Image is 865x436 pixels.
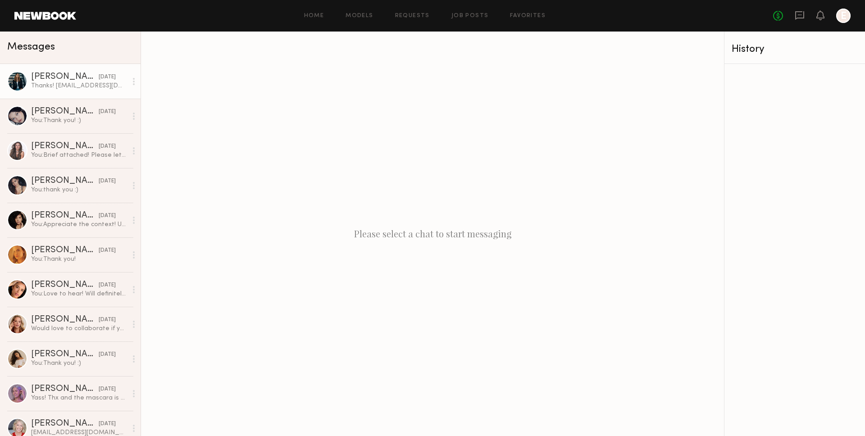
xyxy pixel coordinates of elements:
[346,13,373,19] a: Models
[31,73,99,82] div: [PERSON_NAME]
[31,419,99,428] div: [PERSON_NAME]
[99,73,116,82] div: [DATE]
[7,42,55,52] span: Messages
[31,116,127,125] div: You: Thank you! :)
[31,315,99,324] div: [PERSON_NAME]
[31,350,99,359] div: [PERSON_NAME]
[99,212,116,220] div: [DATE]
[836,9,851,23] a: E
[31,82,127,90] div: Thanks! [EMAIL_ADDRESS][DOMAIN_NAME]
[31,151,127,159] div: You: Brief attached! Please let me know if you have any questions :)
[31,177,99,186] div: [PERSON_NAME]
[31,324,127,333] div: Would love to collaborate if you’re still looking
[31,290,127,298] div: You: Love to hear! Will definitely be in touch :)
[31,394,127,402] div: Yass! Thx and the mascara is outstanding, of course!
[31,107,99,116] div: [PERSON_NAME]
[31,142,99,151] div: [PERSON_NAME]
[99,385,116,394] div: [DATE]
[31,246,99,255] div: [PERSON_NAME]
[99,142,116,151] div: [DATE]
[31,220,127,229] div: You: Appreciate the context! Unfortunately this won't work for our UGC program but if anything ch...
[99,177,116,186] div: [DATE]
[732,44,858,54] div: History
[99,108,116,116] div: [DATE]
[395,13,430,19] a: Requests
[451,13,489,19] a: Job Posts
[31,385,99,394] div: [PERSON_NAME]
[31,281,99,290] div: [PERSON_NAME]
[31,211,99,220] div: [PERSON_NAME]
[99,281,116,290] div: [DATE]
[99,420,116,428] div: [DATE]
[31,359,127,368] div: You: Thank you! :)
[141,32,724,436] div: Please select a chat to start messaging
[510,13,546,19] a: Favorites
[304,13,324,19] a: Home
[31,186,127,194] div: You: thank you :)
[99,246,116,255] div: [DATE]
[99,350,116,359] div: [DATE]
[99,316,116,324] div: [DATE]
[31,255,127,263] div: You: Thank you!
